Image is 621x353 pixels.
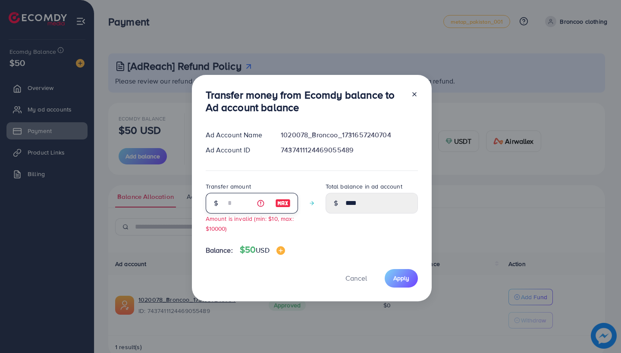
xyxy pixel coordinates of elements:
[199,145,274,155] div: Ad Account ID
[274,145,424,155] div: 7437411124469055489
[335,269,378,288] button: Cancel
[385,269,418,288] button: Apply
[345,273,367,283] span: Cancel
[206,182,251,191] label: Transfer amount
[206,89,404,114] h3: Transfer money from Ecomdy balance to Ad account balance
[274,130,424,140] div: 1020078_Broncoo_1731657240704
[275,198,291,208] img: image
[256,245,269,255] span: USD
[206,245,233,255] span: Balance:
[393,274,409,282] span: Apply
[240,245,285,255] h4: $50
[199,130,274,140] div: Ad Account Name
[276,246,285,255] img: image
[326,182,402,191] label: Total balance in ad account
[206,214,294,232] small: Amount is invalid (min: $10, max: $10000)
